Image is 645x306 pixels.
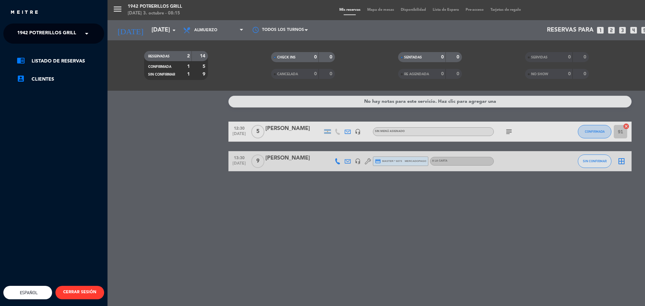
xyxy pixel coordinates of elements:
span: 1942 Potrerillos Grill [17,27,76,41]
span: Español [18,290,38,295]
a: account_boxClientes [17,75,104,83]
i: account_box [17,75,25,83]
a: chrome_reader_modeListado de Reservas [17,57,104,65]
img: MEITRE [10,10,39,15]
button: CERRAR SESIÓN [55,286,104,299]
i: chrome_reader_mode [17,56,25,64]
